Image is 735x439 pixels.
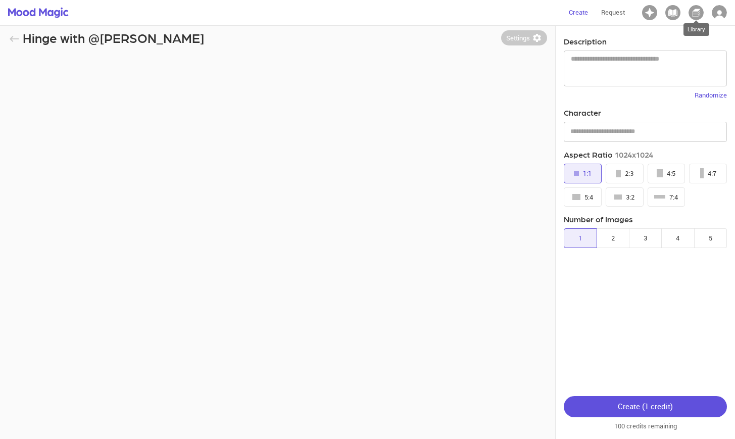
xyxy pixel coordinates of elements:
[618,400,673,413] div: Create ( 1 credit )
[564,228,597,248] button: 1
[712,5,727,20] img: Icon
[615,150,653,164] h3: 1024x1024
[694,228,727,248] button: 5
[689,164,727,183] button: 4:7
[574,168,592,179] div: 1:1
[638,2,661,23] button: Icon
[629,228,662,248] button: 3
[501,30,547,46] button: Settings
[661,2,684,23] button: Icon
[564,150,615,164] h3: Aspect Ratio
[657,168,675,179] div: 4:5
[708,2,731,23] button: Icon
[8,7,69,18] img: logo
[654,191,678,203] div: 7:4
[648,187,685,207] button: 7:4
[638,8,661,16] a: Projects
[564,37,607,51] h3: Description
[23,30,204,45] h1: Hinge with @[PERSON_NAME]
[614,191,634,203] div: 3:2
[684,2,708,23] button: Icon
[564,215,727,228] h3: Number of Images
[684,8,708,16] a: Library
[564,396,727,417] button: Create (1 credit)
[648,164,685,183] button: 4:5
[564,164,602,183] button: 1:1
[695,90,727,101] p: Randomize
[665,5,680,20] img: Icon
[616,168,633,179] div: 2:3
[601,8,625,18] p: Request
[564,417,727,431] p: 100 credits remaining
[689,5,704,20] img: Icon
[683,23,709,36] div: Library
[564,187,602,207] button: 5:4
[606,164,644,183] button: 2:3
[569,8,588,18] p: Create
[661,228,694,248] button: 4
[564,108,601,122] h3: Character
[642,5,657,20] img: Icon
[700,168,716,179] div: 4:7
[661,8,684,16] a: Characters
[572,191,593,203] div: 5:4
[597,228,629,248] button: 2
[606,187,644,207] button: 3:2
